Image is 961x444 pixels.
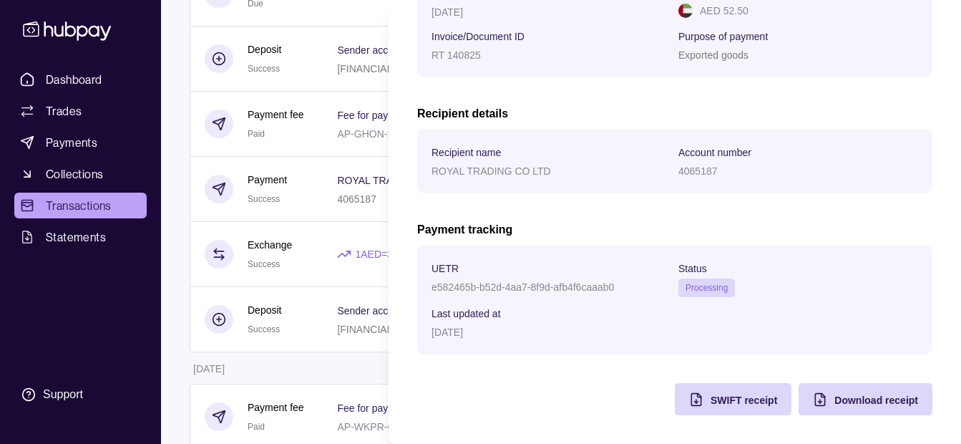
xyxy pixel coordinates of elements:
[431,327,463,338] p: [DATE]
[678,165,718,177] p: 4065187
[417,222,932,238] h2: Payment tracking
[700,3,748,19] p: AED 52.50
[678,4,693,18] img: ae
[686,283,728,293] span: Processing
[431,281,614,293] p: e582465b-b52d-4aa7-8f9d-afb4f6caaab0
[431,49,481,61] p: RT 140825
[431,31,525,42] p: Invoice/Document ID
[431,147,501,158] p: Recipient name
[678,263,707,274] p: Status
[417,106,932,122] h2: Recipient details
[711,395,777,406] span: SWIFT receipt
[834,395,918,406] span: Download receipt
[431,263,459,274] p: UETR
[431,308,501,319] p: Last updated at
[678,49,748,61] p: Exported goods
[799,383,932,415] button: Download receipt
[678,147,751,158] p: Account number
[675,383,791,415] button: SWIFT receipt
[678,31,768,42] p: Purpose of payment
[431,165,551,177] p: ROYAL TRADING CO LTD
[431,6,463,18] p: [DATE]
